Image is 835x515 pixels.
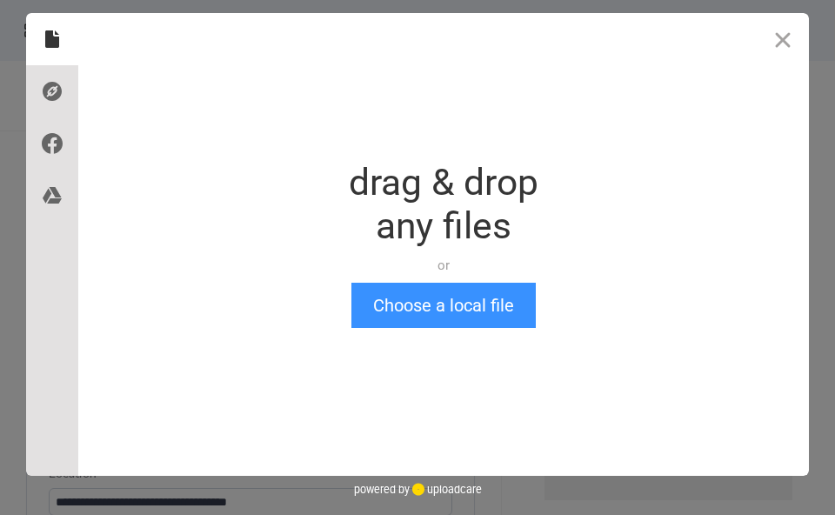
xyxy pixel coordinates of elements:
[26,170,78,222] div: Google Drive
[349,161,538,248] div: drag & drop any files
[410,483,482,496] a: uploadcare
[26,117,78,170] div: Facebook
[26,65,78,117] div: Direct Link
[351,283,536,328] button: Choose a local file
[349,257,538,274] div: or
[757,13,809,65] button: Close
[26,13,78,65] div: Local Files
[354,476,482,502] div: powered by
